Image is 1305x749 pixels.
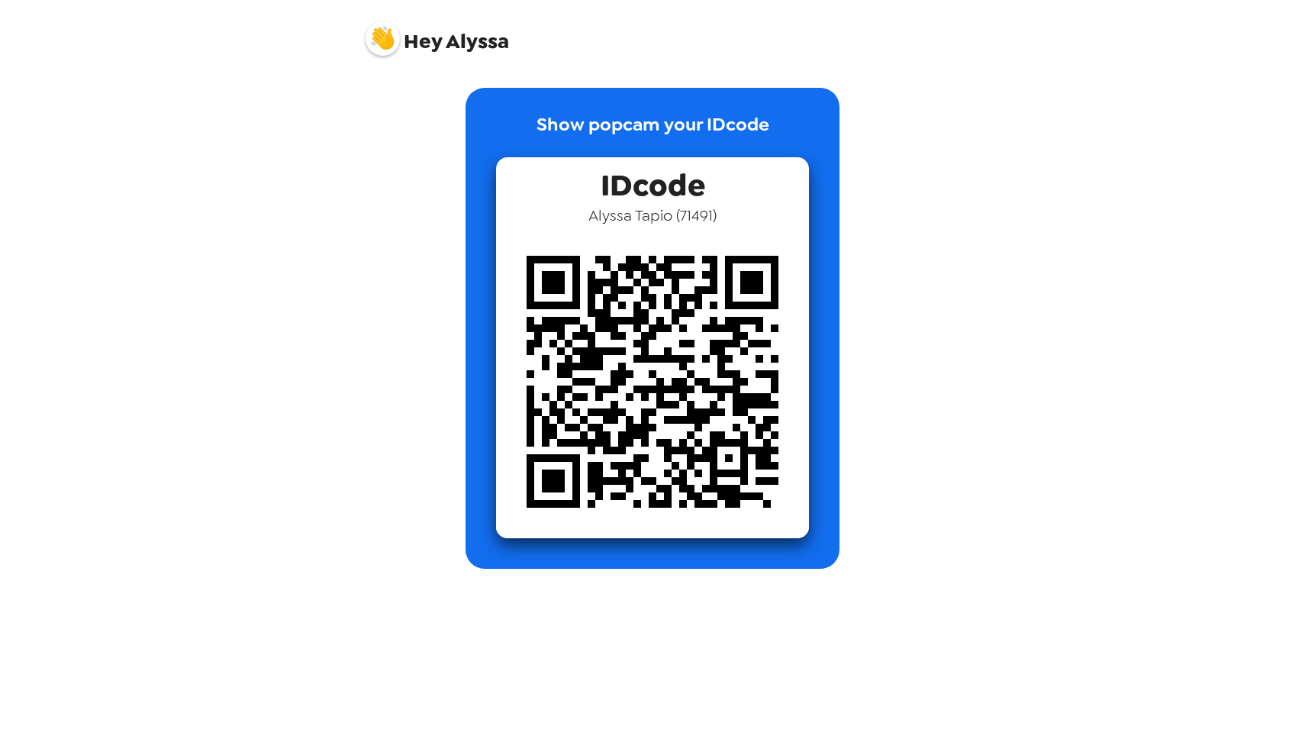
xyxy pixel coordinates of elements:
[366,14,509,52] span: Alyssa
[404,27,442,55] span: Hey
[588,205,717,225] span: Alyssa Tapio ( 71491 )
[536,111,769,157] p: Show popcam your IDcode
[366,21,400,56] img: profile pic
[496,225,809,538] img: qr code
[601,157,705,205] span: IDcode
